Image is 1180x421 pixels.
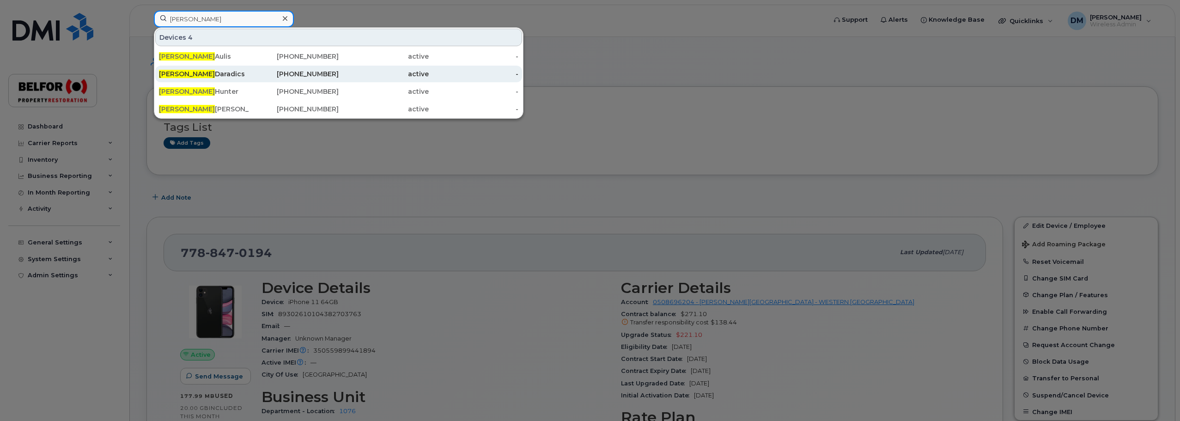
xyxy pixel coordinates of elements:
a: [PERSON_NAME]Daradics[PHONE_NUMBER]active- [155,66,522,82]
a: [PERSON_NAME][PERSON_NAME][PHONE_NUMBER]active- [155,101,522,117]
div: Aulis [159,52,249,61]
div: [PHONE_NUMBER] [249,87,339,96]
span: [PERSON_NAME] [159,52,215,61]
div: Daradics [159,69,249,79]
div: active [339,52,429,61]
div: - [429,69,519,79]
div: active [339,87,429,96]
span: [PERSON_NAME] [159,105,215,113]
div: active [339,69,429,79]
a: [PERSON_NAME]Aulis[PHONE_NUMBER]active- [155,48,522,65]
div: - [429,104,519,114]
div: [PHONE_NUMBER] [249,52,339,61]
div: - [429,87,519,96]
a: [PERSON_NAME]Hunter[PHONE_NUMBER]active- [155,83,522,100]
div: Devices [155,29,522,46]
div: - [429,52,519,61]
div: [PERSON_NAME] [159,104,249,114]
span: 4 [188,33,193,42]
div: Hunter [159,87,249,96]
div: active [339,104,429,114]
div: [PHONE_NUMBER] [249,69,339,79]
div: [PHONE_NUMBER] [249,104,339,114]
span: [PERSON_NAME] [159,70,215,78]
span: [PERSON_NAME] [159,87,215,96]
